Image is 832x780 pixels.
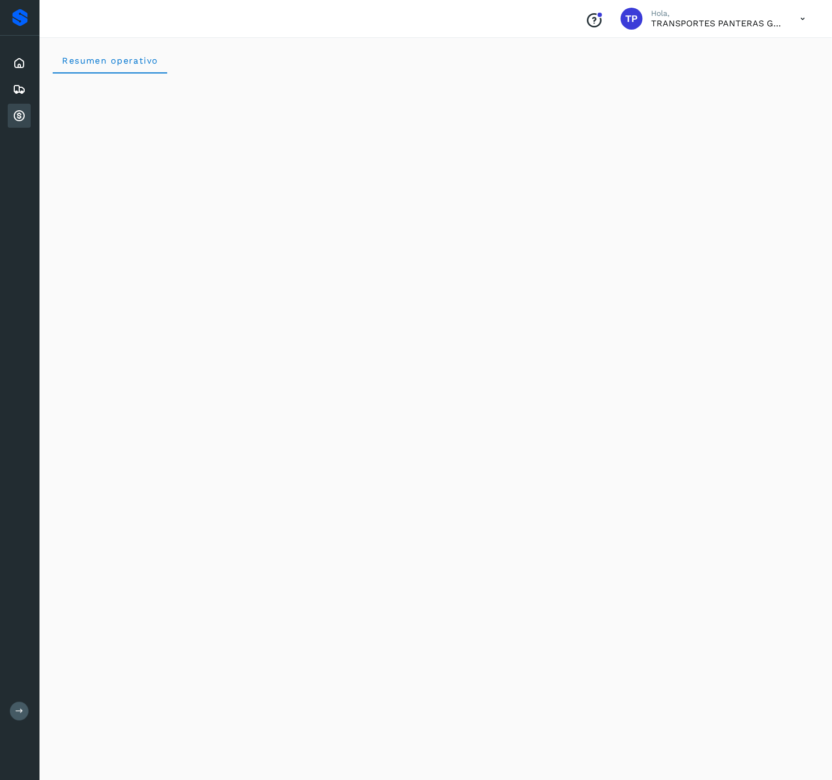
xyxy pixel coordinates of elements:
[8,104,31,128] div: Cuentas por cobrar
[8,77,31,101] div: Embarques
[652,18,783,29] p: TRANSPORTES PANTERAS GAPO S.A. DE C.V.
[652,9,783,18] p: Hola,
[8,51,31,75] div: Inicio
[61,55,159,66] span: Resumen operativo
